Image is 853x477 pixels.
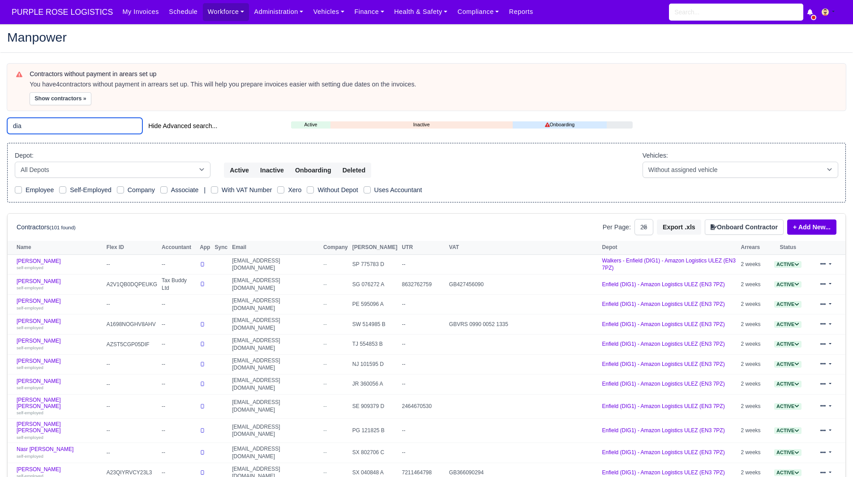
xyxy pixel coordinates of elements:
[104,314,159,335] td: A1698NOGHV8AHV
[70,185,111,195] label: Self-Employed
[774,381,802,387] a: Active
[159,294,197,314] td: --
[350,354,400,374] td: NJ 101595 D
[30,70,837,78] h6: Contractors without payment in arears set up
[350,294,400,314] td: PE 595096 A
[323,361,327,367] span: --
[309,3,350,21] a: Vehicles
[159,275,197,295] td: Tax Buddy Ltd
[399,334,446,354] td: --
[447,314,600,335] td: GBVRS 0990 0052 1335
[50,225,76,230] small: (101 found)
[104,418,159,443] td: --
[7,3,117,21] span: PURPLE ROSE LOGISTICS
[399,254,446,275] td: --
[291,121,330,129] a: Active
[17,325,43,330] small: self-employed
[350,443,400,463] td: SX 802706 C
[323,469,327,476] span: --
[602,321,725,327] a: Enfield (DIG1) - Amazon Logistics ULEZ (EN3 7PZ)
[739,275,763,295] td: 2 weeks
[350,394,400,418] td: SE 909379 D
[230,334,321,354] td: [EMAIL_ADDRESS][DOMAIN_NAME]
[17,258,102,271] a: [PERSON_NAME] self-employed
[204,186,206,193] span: |
[774,341,802,348] span: Active
[602,301,725,307] a: Enfield (DIG1) - Amazon Logistics ULEZ (EN3 7PZ)
[7,118,142,134] input: Search (by name, email, transporter id) ...
[350,275,400,295] td: SG 076272 A
[17,421,102,440] a: [PERSON_NAME] [PERSON_NAME] self-employed
[30,80,837,89] div: You have contractors without payment in arrears set up. This will help you prepare invoices easie...
[15,150,34,161] label: Depot:
[739,314,763,335] td: 2 weeks
[159,374,197,395] td: --
[774,301,802,308] span: Active
[230,294,321,314] td: [EMAIL_ADDRESS][DOMAIN_NAME]
[104,443,159,463] td: --
[159,418,197,443] td: --
[56,81,60,88] strong: 4
[602,403,725,409] a: Enfield (DIG1) - Amazon Logistics ULEZ (EN3 7PZ)
[17,397,102,416] a: [PERSON_NAME] [PERSON_NAME] self-employed
[224,163,255,178] button: Active
[784,219,836,235] div: + Add New...
[389,3,453,21] a: Health & Safety
[774,469,802,476] a: Active
[222,185,272,195] label: With VAT Number
[774,261,802,268] span: Active
[230,374,321,395] td: [EMAIL_ADDRESS][DOMAIN_NAME]
[159,354,197,374] td: --
[17,345,43,350] small: self-employed
[399,314,446,335] td: --
[17,223,76,231] h6: Contractors
[117,3,164,21] a: My Invoices
[349,3,389,21] a: Finance
[289,163,337,178] button: Onboarding
[453,3,504,21] a: Compliance
[104,294,159,314] td: --
[7,31,846,43] h2: Manpower
[774,321,802,327] a: Active
[230,354,321,374] td: [EMAIL_ADDRESS][DOMAIN_NAME]
[774,261,802,267] a: Active
[142,118,223,133] button: Hide Advanced search...
[330,121,513,129] a: Inactive
[104,241,159,254] th: Flex ID
[230,254,321,275] td: [EMAIL_ADDRESS][DOMAIN_NAME]
[774,281,802,288] span: Active
[739,374,763,395] td: 2 weeks
[17,358,102,371] a: [PERSON_NAME] self-employed
[230,394,321,418] td: [EMAIL_ADDRESS][DOMAIN_NAME]
[399,418,446,443] td: --
[17,365,43,370] small: self-employed
[323,321,327,327] span: --
[26,185,54,195] label: Employee
[399,241,446,254] th: UTR
[104,275,159,295] td: A2V1QB0DQPEUKG
[774,449,802,456] a: Active
[399,275,446,295] td: 8632762759
[171,185,199,195] label: Associate
[602,381,725,387] a: Enfield (DIG1) - Amazon Logistics ULEZ (EN3 7PZ)
[321,241,350,254] th: Company
[774,403,802,409] a: Active
[774,403,802,410] span: Active
[230,418,321,443] td: [EMAIL_ADDRESS][DOMAIN_NAME]
[705,219,784,235] button: Onboard Contractor
[17,378,102,391] a: [PERSON_NAME] self-employed
[602,341,725,347] a: Enfield (DIG1) - Amazon Logistics ULEZ (EN3 7PZ)
[230,314,321,335] td: [EMAIL_ADDRESS][DOMAIN_NAME]
[212,241,230,254] th: Sync
[399,294,446,314] td: --
[447,241,600,254] th: VAT
[602,469,725,476] a: Enfield (DIG1) - Amazon Logistics ULEZ (EN3 7PZ)
[350,374,400,395] td: JR 360056 A
[763,241,813,254] th: Status
[17,446,102,459] a: Nasr [PERSON_NAME] self-employed
[17,305,43,310] small: self-employed
[323,427,327,434] span: --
